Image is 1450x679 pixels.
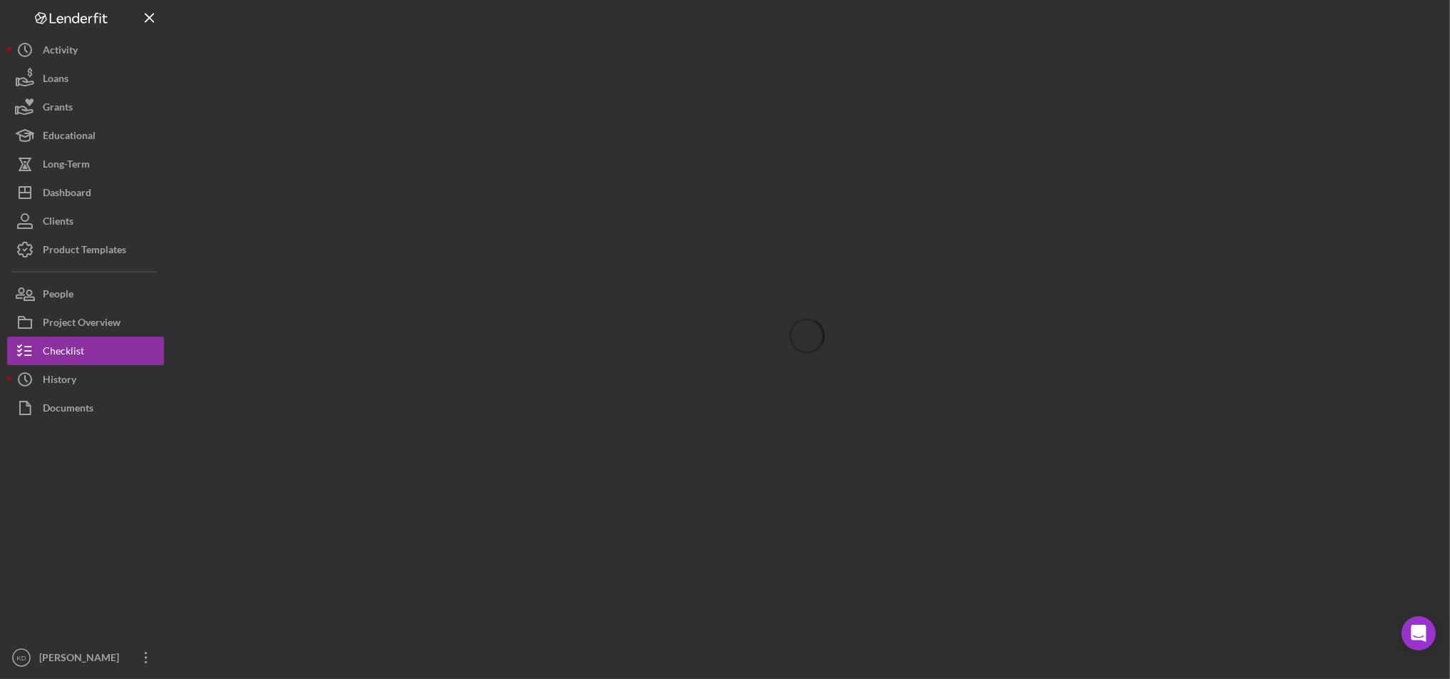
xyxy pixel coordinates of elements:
div: Clients [43,207,73,239]
button: Grants [7,93,164,121]
div: Open Intercom Messenger [1402,616,1436,650]
div: People [43,280,73,312]
button: History [7,365,164,394]
button: People [7,280,164,308]
button: Project Overview [7,308,164,337]
div: Loans [43,64,68,96]
button: Loans [7,64,164,93]
div: Long-Term [43,150,90,182]
div: Activity [43,36,78,68]
button: Product Templates [7,235,164,264]
button: Educational [7,121,164,150]
button: Checklist [7,337,164,365]
button: Activity [7,36,164,64]
div: Project Overview [43,308,120,340]
button: Documents [7,394,164,422]
button: KD[PERSON_NAME] [7,643,164,672]
div: [PERSON_NAME] [36,643,128,675]
div: Checklist [43,337,84,369]
button: Long-Term [7,150,164,178]
div: History [43,365,76,397]
div: Dashboard [43,178,91,210]
div: Grants [43,93,73,125]
div: Educational [43,121,96,153]
div: Product Templates [43,235,126,267]
text: KD [16,654,26,662]
div: Documents [43,394,93,426]
button: Dashboard [7,178,164,207]
button: Clients [7,207,164,235]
